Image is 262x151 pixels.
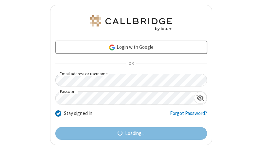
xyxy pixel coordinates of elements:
input: Password [56,92,194,104]
iframe: Chat [246,134,257,146]
img: Astra [88,15,174,31]
div: Show password [194,92,207,104]
button: Loading... [55,127,207,140]
span: Loading... [125,130,144,137]
input: Email address or username [55,74,207,86]
label: Stay signed in [64,110,92,117]
a: Login with Google [55,41,207,54]
a: Forgot Password? [170,110,207,122]
img: google-icon.png [108,44,116,51]
span: OR [126,59,136,68]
